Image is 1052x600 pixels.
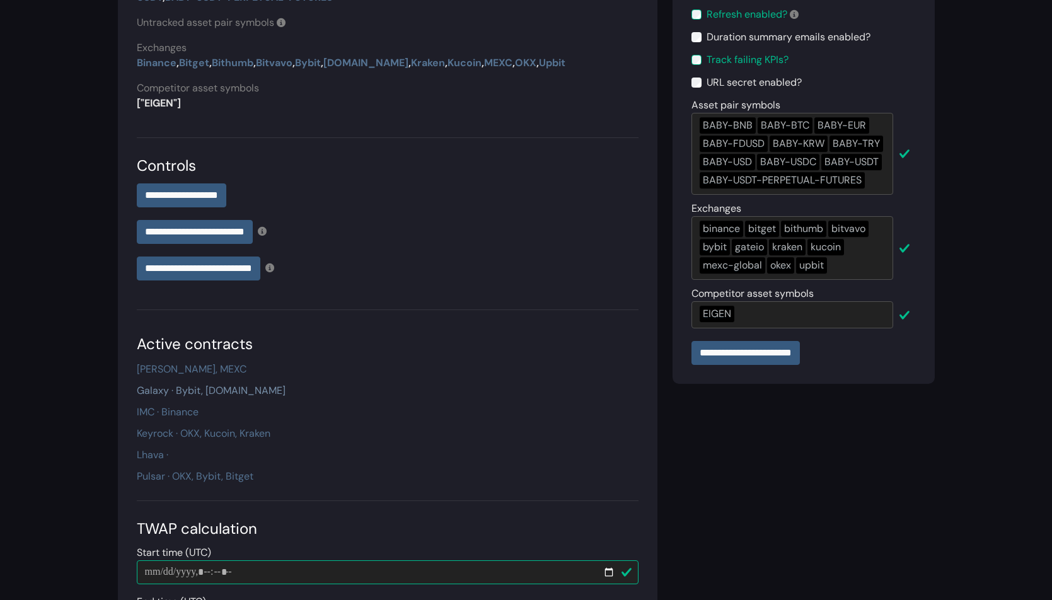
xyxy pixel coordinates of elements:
a: Upbit [539,56,565,69]
div: Controls [137,154,639,177]
label: URL secret enabled? [707,75,802,90]
a: Binance [137,56,176,69]
a: Kraken [411,56,445,69]
strong: ["EIGEN"] [137,96,181,110]
div: bitvavo [828,221,869,237]
div: kucoin [807,239,844,255]
div: gateio [732,239,767,255]
a: Lhava · [137,448,168,461]
div: BABY-USD [700,154,755,170]
div: EIGEN [700,306,734,322]
div: bybit [700,239,730,255]
a: [DOMAIN_NAME] [323,56,408,69]
div: bitget [745,221,779,237]
div: BABY-EUR [814,117,869,134]
div: okex [767,257,794,274]
label: Exchanges [691,201,741,216]
a: Bitvavo [256,56,292,69]
div: kraken [769,239,806,255]
a: Bybit [295,56,321,69]
strong: , , , , , , , , , , [137,56,565,69]
a: Keyrock · OKX, Kucoin, Kraken [137,427,270,440]
label: Untracked asset pair symbols [137,15,286,30]
a: IMC · Binance [137,405,199,418]
div: BABY-USDT-PERPETUAL-FUTURES [700,172,865,188]
a: Galaxy · Bybit, [DOMAIN_NAME] [137,384,286,397]
div: Active contracts [137,333,639,355]
a: Kucoin [448,56,482,69]
div: binance [700,221,743,237]
div: BABY-KRW [770,136,828,152]
label: Start time (UTC) [137,545,211,560]
a: MEXC [484,56,512,69]
a: [PERSON_NAME], MEXC [137,362,246,376]
div: bithumb [781,221,826,237]
div: BABY-FDUSD [700,136,768,152]
div: BABY-USDT [821,154,882,170]
div: mexc-global [700,257,765,274]
label: Exchanges [137,40,187,55]
label: Competitor asset symbols [137,81,259,96]
div: BABY-BNB [700,117,756,134]
a: Bithumb [212,56,253,69]
div: BABY-TRY [829,136,883,152]
label: Track failing KPIs? [707,52,789,67]
div: BABY-USDC [757,154,819,170]
label: Asset pair symbols [691,98,780,113]
div: BABY-BTC [758,117,812,134]
label: Duration summary emails enabled? [707,30,870,45]
a: Pulsar · OKX, Bybit, Bitget [137,470,253,483]
label: Competitor asset symbols [691,286,814,301]
a: OKX [515,56,536,69]
div: upbit [796,257,827,274]
label: Refresh enabled? [707,7,799,22]
div: TWAP calculation [137,517,639,540]
a: Bitget [179,56,209,69]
